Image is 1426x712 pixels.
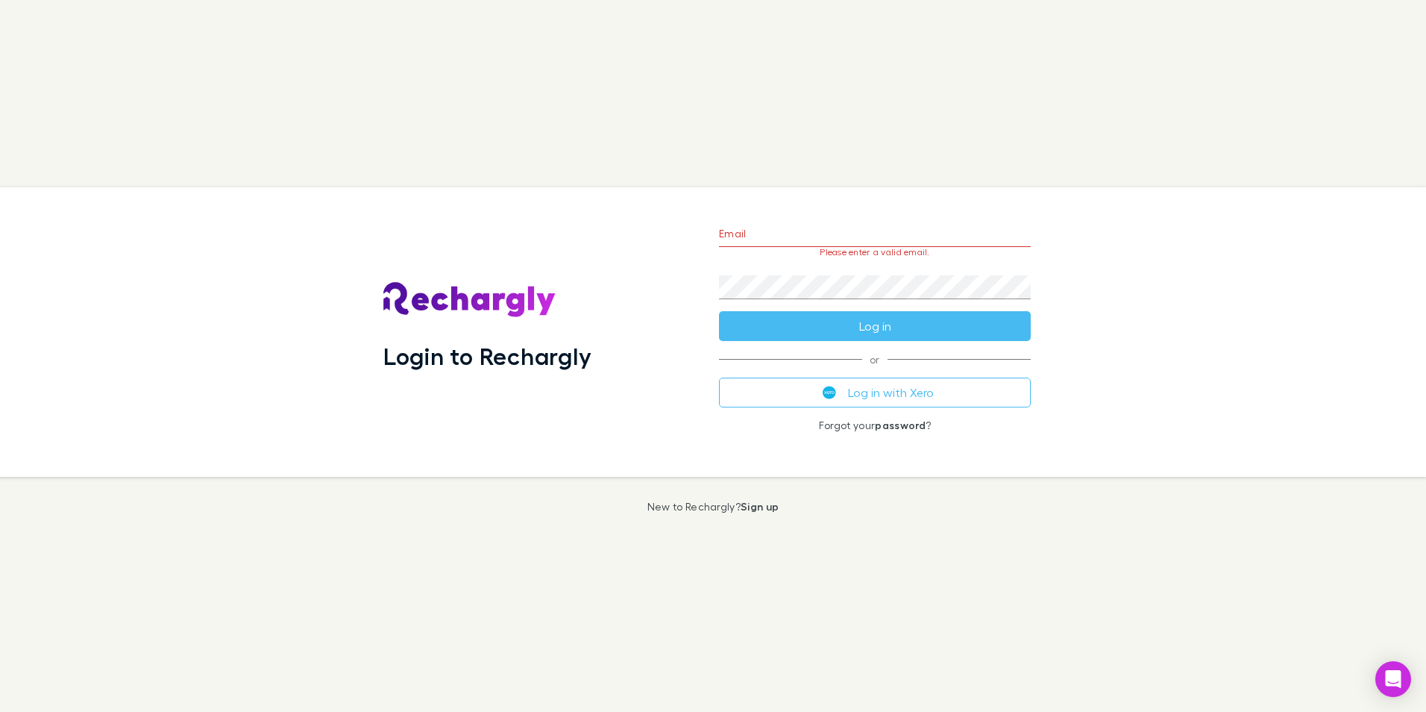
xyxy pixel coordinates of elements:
[719,311,1031,341] button: Log in
[383,282,556,318] img: Rechargly's Logo
[719,378,1031,407] button: Log in with Xero
[875,419,926,431] a: password
[719,419,1031,431] p: Forgot your ?
[719,247,1031,257] p: Please enter a valid email.
[1375,661,1411,697] div: Open Intercom Messenger
[383,342,591,370] h1: Login to Rechargly
[647,501,779,513] p: New to Rechargly?
[741,500,779,513] a: Sign up
[823,386,836,399] img: Xero's logo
